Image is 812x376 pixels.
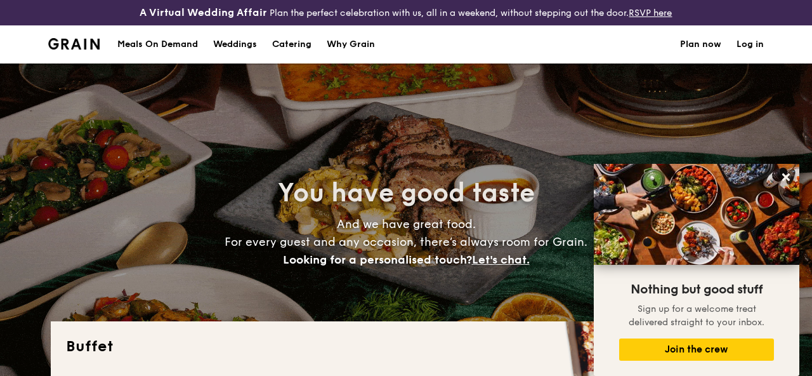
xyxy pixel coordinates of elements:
span: You have good taste [278,178,535,208]
a: Log in [737,25,764,64]
span: Nothing but good stuff [631,282,763,297]
button: Close [776,167,796,187]
div: Meals On Demand [117,25,198,64]
div: Weddings [213,25,257,64]
div: Why Grain [327,25,375,64]
span: Sign up for a welcome treat delivered straight to your inbox. [629,304,764,328]
span: Let's chat. [472,253,530,267]
img: DSC07876-Edit02-Large.jpeg [594,164,799,265]
span: And we have great food. For every guest and any occasion, there’s always room for Grain. [225,217,587,267]
a: Meals On Demand [110,25,206,64]
a: Catering [265,25,319,64]
button: Join the crew [619,339,774,361]
a: RSVP here [629,8,672,18]
h1: Catering [272,25,311,64]
img: Grain [48,38,100,50]
div: Plan the perfect celebration with us, all in a weekend, without stepping out the door. [135,5,676,20]
span: Looking for a personalised touch? [283,253,472,267]
a: Plan now [680,25,721,64]
h4: A Virtual Wedding Affair [140,5,267,20]
a: Logotype [48,38,100,50]
h2: Buffet [66,337,746,357]
a: Why Grain [319,25,383,64]
a: Weddings [206,25,265,64]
